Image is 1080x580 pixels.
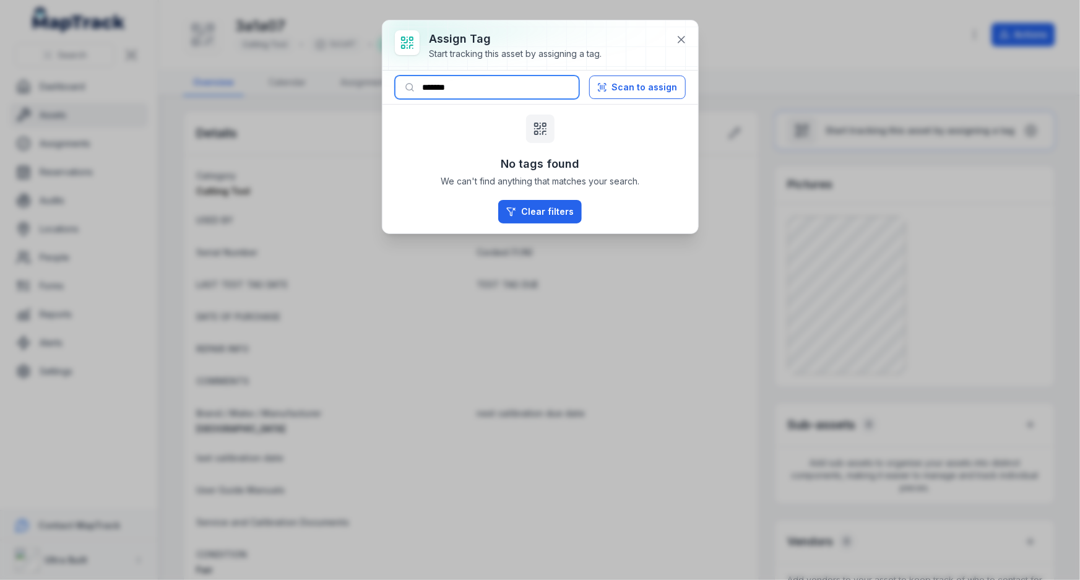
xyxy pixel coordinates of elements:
[430,30,602,48] h3: Assign tag
[441,175,639,188] span: We can't find anything that matches your search.
[430,48,602,60] div: Start tracking this asset by assigning a tag.
[498,200,582,223] button: Clear filters
[501,155,579,173] h3: No tags found
[589,76,686,99] button: Scan to assign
